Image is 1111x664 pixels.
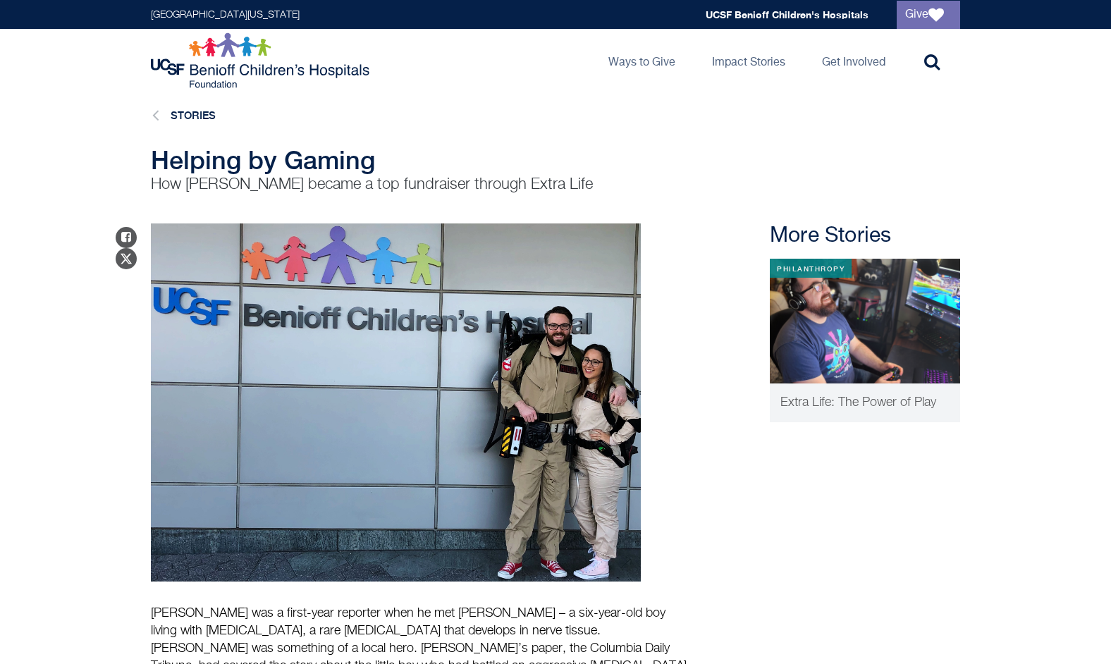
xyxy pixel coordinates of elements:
a: Ways to Give [597,29,687,92]
p: How [PERSON_NAME] became a top fundraiser through Extra Life [151,174,694,195]
a: Stories [171,109,216,121]
span: Helping by Gaming [151,145,375,175]
a: [GEOGRAPHIC_DATA][US_STATE] [151,10,300,20]
a: Get Involved [811,29,897,92]
h2: More Stories [770,223,960,249]
a: Philanthropy Extra Life: The Power of Play Extra Life: The Power of Play [770,259,960,422]
img: Logo for UCSF Benioff Children's Hospitals Foundation [151,32,373,89]
a: Give [897,1,960,29]
a: Impact Stories [701,29,797,92]
a: UCSF Benioff Children's Hospitals [706,8,868,20]
span: Extra Life: The Power of Play [780,396,936,409]
img: Extra Life: The Power of Play [770,259,960,383]
img: Greg and logo [151,223,641,582]
div: Philanthropy [770,259,852,278]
